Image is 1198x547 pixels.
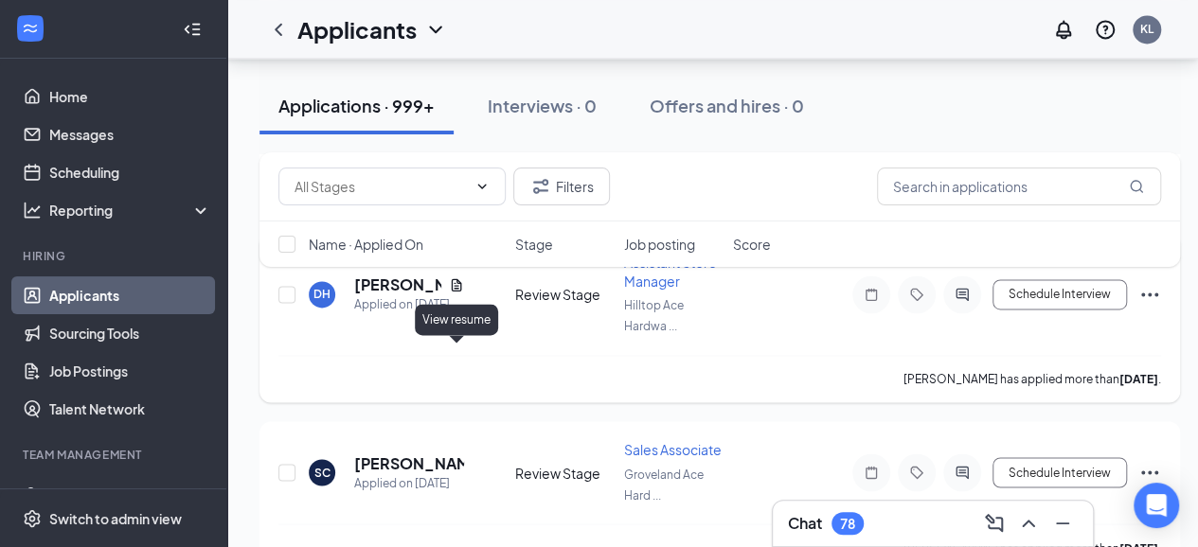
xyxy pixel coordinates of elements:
[23,248,207,264] div: Hiring
[1094,18,1117,41] svg: QuestionInfo
[1013,508,1044,538] button: ChevronUp
[840,516,855,532] div: 78
[23,447,207,463] div: Team Management
[49,153,211,191] a: Scheduling
[267,18,290,41] svg: ChevronLeft
[515,285,613,304] div: Review Stage
[313,286,331,302] div: DH
[49,201,212,220] div: Reporting
[1138,283,1161,306] svg: Ellipses
[278,94,435,117] div: Applications · 999+
[297,13,417,45] h1: Applicants
[354,452,464,473] h5: [PERSON_NAME]
[424,18,447,41] svg: ChevronDown
[49,78,211,115] a: Home
[860,287,883,302] svg: Note
[529,175,552,198] svg: Filter
[49,352,211,390] a: Job Postings
[992,279,1127,309] button: Schedule Interview
[992,457,1127,487] button: Schedule Interview
[877,168,1161,205] input: Search in applications
[733,235,771,254] span: Score
[624,235,695,254] span: Job posting
[49,475,211,513] a: OnboardingCrown
[49,276,211,314] a: Applicants
[1051,512,1074,535] svg: Minimize
[21,19,40,38] svg: WorkstreamLogo
[788,513,822,534] h3: Chat
[474,179,490,194] svg: ChevronDown
[354,473,464,492] div: Applied on [DATE]
[314,464,331,480] div: SC
[951,465,974,480] svg: ActiveChat
[23,201,42,220] svg: Analysis
[951,287,974,302] svg: ActiveChat
[860,465,883,480] svg: Note
[49,509,182,528] div: Switch to admin view
[23,509,42,528] svg: Settings
[1052,18,1075,41] svg: Notifications
[354,295,464,314] div: Applied on [DATE]
[49,115,211,153] a: Messages
[415,304,498,335] div: View resume
[515,463,613,482] div: Review Stage
[1119,372,1158,386] b: [DATE]
[624,298,684,333] span: Hilltop Ace Hardwa ...
[650,94,804,117] div: Offers and hires · 0
[624,441,722,458] span: Sales Associate
[1129,179,1144,194] svg: MagnifyingGlass
[309,235,423,254] span: Name · Applied On
[905,465,928,480] svg: Tag
[515,235,553,254] span: Stage
[1134,483,1179,528] div: Open Intercom Messenger
[903,371,1161,387] p: [PERSON_NAME] has applied more than .
[905,287,928,302] svg: Tag
[183,20,202,39] svg: Collapse
[295,176,467,197] input: All Stages
[49,390,211,428] a: Talent Network
[1017,512,1040,535] svg: ChevronUp
[979,508,1010,538] button: ComposeMessage
[1047,508,1078,538] button: Minimize
[49,314,211,352] a: Sourcing Tools
[488,94,597,117] div: Interviews · 0
[1140,21,1153,37] div: KL
[624,467,704,502] span: Groveland Ace Hard ...
[513,168,610,205] button: Filter Filters
[1138,461,1161,484] svg: Ellipses
[624,254,717,290] span: Assistant Store Manager
[983,512,1006,535] svg: ComposeMessage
